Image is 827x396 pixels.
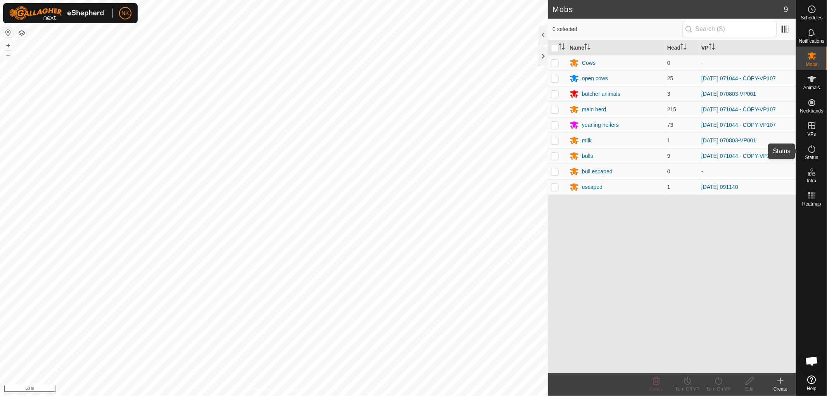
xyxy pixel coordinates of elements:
span: 0 [667,60,670,66]
div: Turn On VP [703,386,734,393]
a: [DATE] 070803-VP001 [701,91,756,97]
th: VP [698,40,796,55]
div: Create [765,386,796,393]
span: Delete [650,386,663,392]
div: milk [582,137,592,145]
p-sorticon: Activate to sort [584,45,590,51]
button: – [3,51,13,60]
span: Schedules [801,16,822,20]
div: open cows [582,74,608,83]
a: [DATE] 071044 - COPY-VP107 [701,106,776,112]
a: [DATE] 071044 - COPY-VP107 [701,153,776,159]
a: [DATE] 071044 - COPY-VP107 [701,122,776,128]
span: Help [807,386,817,391]
span: Notifications [799,39,824,43]
button: Map Layers [17,28,26,38]
td: - [698,55,796,71]
span: 25 [667,75,673,81]
div: Cows [582,59,596,67]
span: 9 [667,153,670,159]
p-sorticon: Activate to sort [680,45,687,51]
th: Name [566,40,664,55]
a: Contact Us [281,386,304,393]
div: escaped [582,183,603,191]
span: 3 [667,91,670,97]
button: + [3,41,13,50]
h2: Mobs [552,5,784,14]
div: Turn Off VP [672,386,703,393]
span: Neckbands [800,109,823,113]
img: Gallagher Logo [9,6,106,20]
span: Mobs [806,62,817,67]
span: 9 [784,3,788,15]
div: bulls [582,152,593,160]
span: Infra [807,178,816,183]
p-sorticon: Activate to sort [559,45,565,51]
div: main herd [582,105,606,114]
span: Heatmap [802,202,821,206]
div: butcher animals [582,90,620,98]
button: Reset Map [3,28,13,37]
div: yearling heifers [582,121,619,129]
span: VPs [807,132,816,137]
span: 215 [667,106,676,112]
a: [DATE] 071044 - COPY-VP107 [701,75,776,81]
span: 73 [667,122,673,128]
a: [DATE] 091140 [701,184,738,190]
span: 0 selected [552,25,683,33]
td: - [698,164,796,179]
th: Head [664,40,698,55]
div: bull escaped [582,168,613,176]
span: 1 [667,184,670,190]
p-sorticon: Activate to sort [709,45,715,51]
input: Search (S) [683,21,777,37]
a: Open chat [800,349,824,373]
a: [DATE] 070803-VP001 [701,137,756,144]
span: Status [805,155,818,160]
a: Privacy Policy [243,386,273,393]
span: 0 [667,168,670,175]
span: NK [121,9,129,17]
span: Animals [803,85,820,90]
span: 1 [667,137,670,144]
div: Edit [734,386,765,393]
a: Help [796,372,827,394]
